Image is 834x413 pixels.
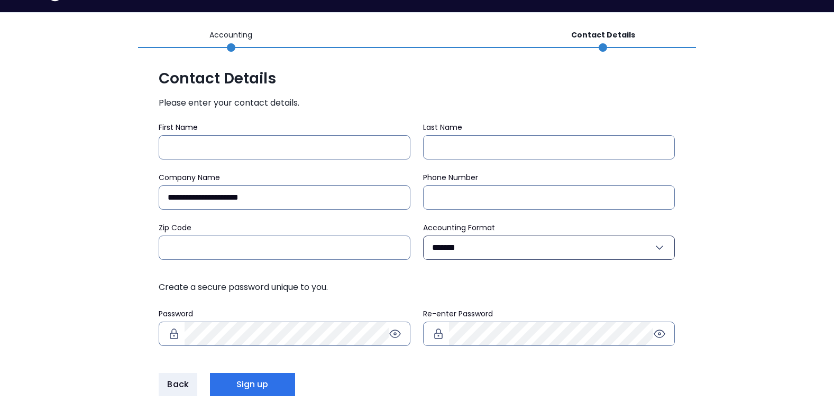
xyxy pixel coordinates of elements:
[423,122,462,133] span: Last Name
[159,222,191,233] span: Zip Code
[159,308,193,319] span: Password
[209,30,252,41] p: Accounting
[159,97,675,109] span: Please enter your contact details.
[159,122,198,133] span: First Name
[423,172,478,183] span: Phone Number
[423,222,495,233] span: Accounting Format
[210,373,295,396] button: Sign up
[167,378,188,391] span: Back
[423,308,493,319] span: Re-enter Password
[159,69,675,88] span: Contact Details
[159,281,675,294] span: Create a secure password unique to you.
[159,172,220,183] span: Company Name
[236,378,269,391] span: Sign up
[159,373,197,396] button: Back
[571,30,635,41] p: Contact Details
